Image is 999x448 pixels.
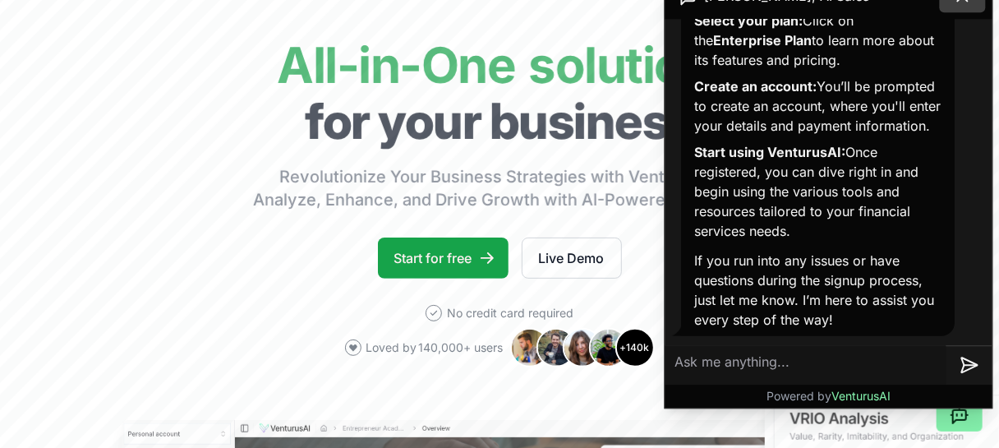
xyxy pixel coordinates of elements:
strong: Start using VenturusAI: [695,143,846,159]
strong: Enterprise Plan [714,31,813,48]
img: Avatar 1 [510,328,550,367]
a: Start for free [378,238,509,279]
span: VenturusAI [831,389,891,403]
img: Avatar 3 [563,328,602,367]
strong: Create an account: [695,77,817,94]
img: Avatar 4 [589,328,628,367]
strong: Select your plan: [695,12,803,28]
p: You’ll be prompted to create an account, where you'll enter your details and payment information. [695,76,942,135]
img: Avatar 2 [536,328,576,367]
p: If you run into any issues or have questions during the signup process, just let me know. I’m her... [695,250,942,329]
p: Once registered, you can dive right in and begin using the various tools and resources tailored t... [695,141,942,240]
p: Click on the to learn more about its features and pricing. [695,10,942,69]
p: Powered by [767,388,891,404]
a: Live Demo [522,238,622,279]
